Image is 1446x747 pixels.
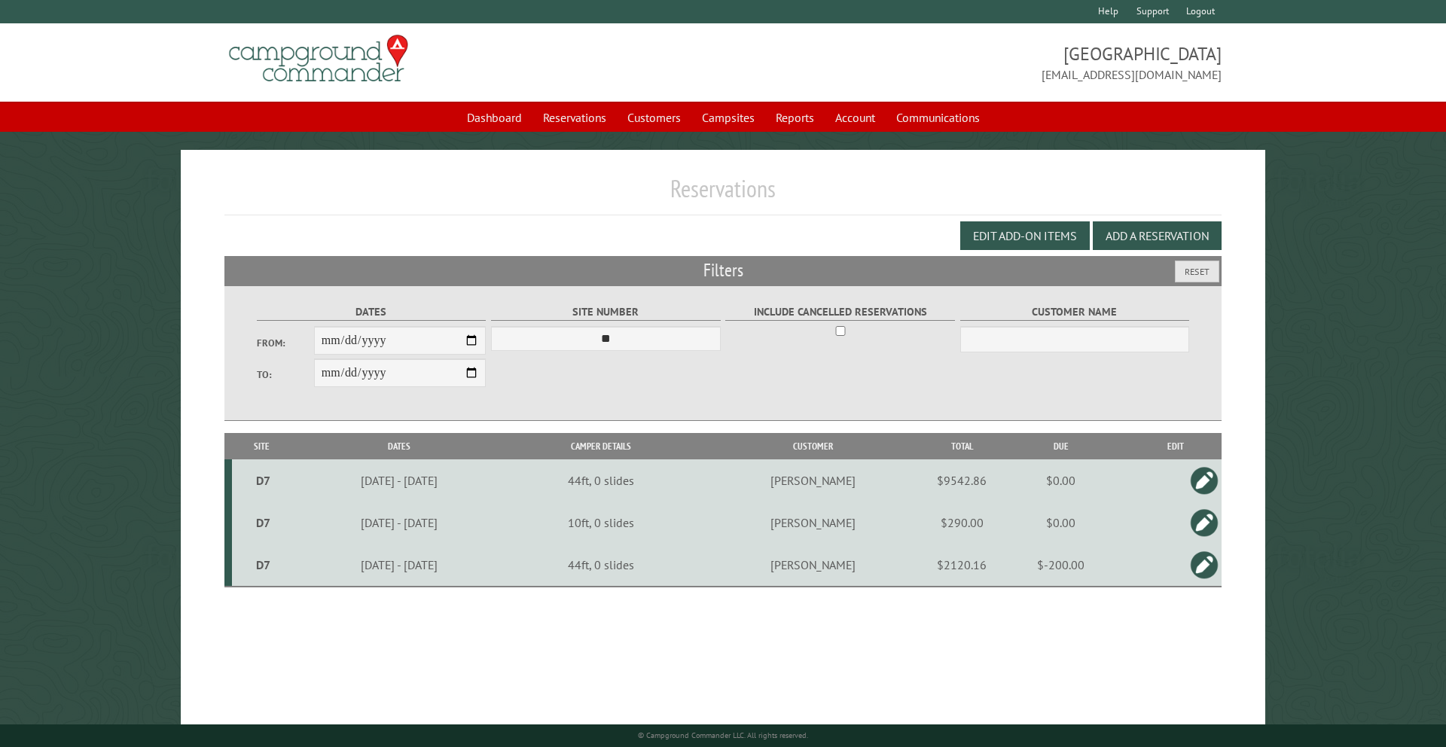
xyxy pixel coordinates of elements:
[458,103,531,132] a: Dashboard
[992,544,1130,587] td: $-200.00
[826,103,884,132] a: Account
[960,221,1090,250] button: Edit Add-on Items
[294,473,505,488] div: [DATE] - [DATE]
[257,303,487,321] label: Dates
[992,459,1130,502] td: $0.00
[257,367,314,382] label: To:
[992,502,1130,544] td: $0.00
[238,473,289,488] div: D7
[887,103,989,132] a: Communications
[1130,433,1222,459] th: Edit
[694,544,932,587] td: [PERSON_NAME]
[224,29,413,88] img: Campground Commander
[507,502,694,544] td: 10ft, 0 slides
[238,515,289,530] div: D7
[238,557,289,572] div: D7
[932,433,992,459] th: Total
[534,103,615,132] a: Reservations
[960,303,1190,321] label: Customer Name
[232,433,292,459] th: Site
[992,433,1130,459] th: Due
[767,103,823,132] a: Reports
[932,502,992,544] td: $290.00
[694,433,932,459] th: Customer
[1175,261,1219,282] button: Reset
[507,544,694,587] td: 44ft, 0 slides
[932,544,992,587] td: $2120.16
[257,336,314,350] label: From:
[491,303,721,321] label: Site Number
[507,433,694,459] th: Camper Details
[294,515,505,530] div: [DATE] - [DATE]
[224,174,1222,215] h1: Reservations
[638,730,808,740] small: © Campground Commander LLC. All rights reserved.
[1093,221,1222,250] button: Add a Reservation
[291,433,507,459] th: Dates
[224,256,1222,285] h2: Filters
[693,103,764,132] a: Campsites
[725,303,955,321] label: Include Cancelled Reservations
[694,459,932,502] td: [PERSON_NAME]
[507,459,694,502] td: 44ft, 0 slides
[618,103,690,132] a: Customers
[723,41,1222,84] span: [GEOGRAPHIC_DATA] [EMAIL_ADDRESS][DOMAIN_NAME]
[694,502,932,544] td: [PERSON_NAME]
[932,459,992,502] td: $9542.86
[294,557,505,572] div: [DATE] - [DATE]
